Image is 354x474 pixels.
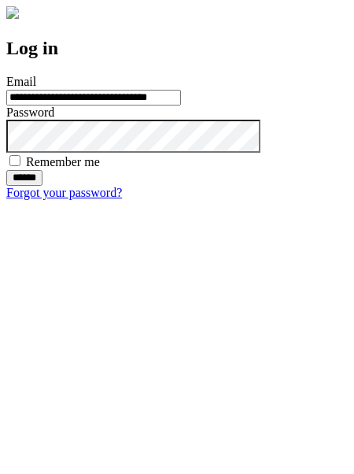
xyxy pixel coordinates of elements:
a: Forgot your password? [6,186,122,199]
label: Email [6,75,36,88]
h2: Log in [6,38,348,59]
label: Remember me [26,155,100,168]
label: Password [6,106,54,119]
img: logo-4e3dc11c47720685a147b03b5a06dd966a58ff35d612b21f08c02c0306f2b779.png [6,6,19,19]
